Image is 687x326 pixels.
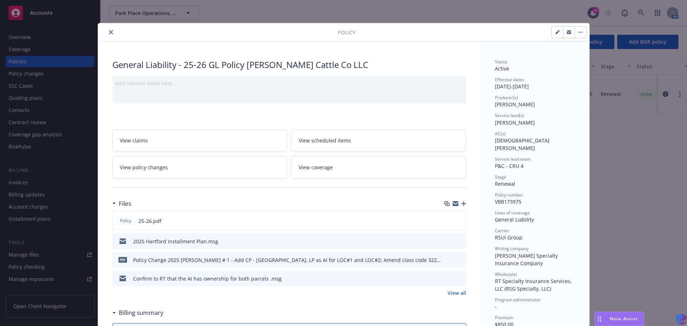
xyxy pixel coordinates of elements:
[495,315,513,321] span: Premium
[495,180,515,187] span: Renewal
[495,59,507,65] span: Status
[495,210,530,216] span: Lines of coverage
[457,275,463,282] button: preview file
[495,162,523,169] span: P&C - CRU 4
[495,112,524,118] span: Service lead(s)
[595,312,644,326] button: Nova Assist
[133,256,443,264] div: Policy Change 2025 [PERSON_NAME] # 1 - Add CP - [GEOGRAPHIC_DATA], LP as AI for LOC#1 and LOC#2; ...
[445,217,451,225] button: download file
[457,256,463,264] button: preview file
[445,238,451,245] button: download file
[495,77,524,83] span: Effective dates
[495,94,518,101] span: Producer(s)
[291,129,466,152] a: View scheduled items
[291,156,466,179] a: View coverage
[495,65,509,72] span: Active
[115,79,463,87] div: Add internal notes here...
[495,192,523,198] span: Policy number
[112,59,466,71] div: General Liability - 25-26 GL Policy [PERSON_NAME] Cattle Co LLC
[610,316,638,322] span: Nova Assist
[495,278,573,292] span: RT Specialty Insurance Services, LLC (RSG Specialty, LLC)
[495,297,541,303] span: Program administrator
[107,28,115,37] button: close
[445,275,451,282] button: download file
[595,312,604,326] div: Drag to move
[133,238,218,245] div: 2025 Hartford Installment Plan.msg
[338,29,355,36] span: Policy
[445,256,451,264] button: download file
[448,289,466,297] a: View all
[299,164,333,171] span: View coverage
[118,257,127,262] span: pdf
[495,228,509,234] span: Carrier
[118,218,133,224] span: Policy
[495,156,531,162] span: Service lead team
[299,137,351,144] span: View scheduled items
[495,77,575,90] div: [DATE] - [DATE]
[120,137,148,144] span: View claims
[495,252,559,267] span: [PERSON_NAME] Specialty Insurance Company
[457,217,463,225] button: preview file
[495,303,497,310] span: -
[495,234,522,241] span: RSUI Group
[495,101,535,108] span: [PERSON_NAME]
[457,238,463,245] button: preview file
[495,198,521,205] span: VBB173975
[495,137,550,151] span: [DEMOGRAPHIC_DATA][PERSON_NAME]
[495,271,517,277] span: Wholesaler
[112,156,287,179] a: View policy changes
[495,119,535,126] span: [PERSON_NAME]
[495,131,506,137] span: AC(s)
[495,174,506,180] span: Stage
[495,245,528,252] span: Writing company
[675,313,687,326] img: svg+xml;base64,PHN2ZyB3aWR0aD0iMzQiIGhlaWdodD0iMzQiIHZpZXdCb3g9IjAgMCAzNCAzNCIgZmlsbD0ibm9uZSIgeG...
[119,308,164,317] h3: Billing summary
[120,164,168,171] span: View policy changes
[119,199,131,208] h3: Files
[112,199,131,208] div: Files
[138,217,161,225] span: 25-26.pdf
[133,275,282,282] div: Confirm to RT that the AI has ownership for both parcels .msg
[112,129,287,152] a: View claims
[112,308,164,317] div: Billing summary
[495,216,575,223] div: General Liability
